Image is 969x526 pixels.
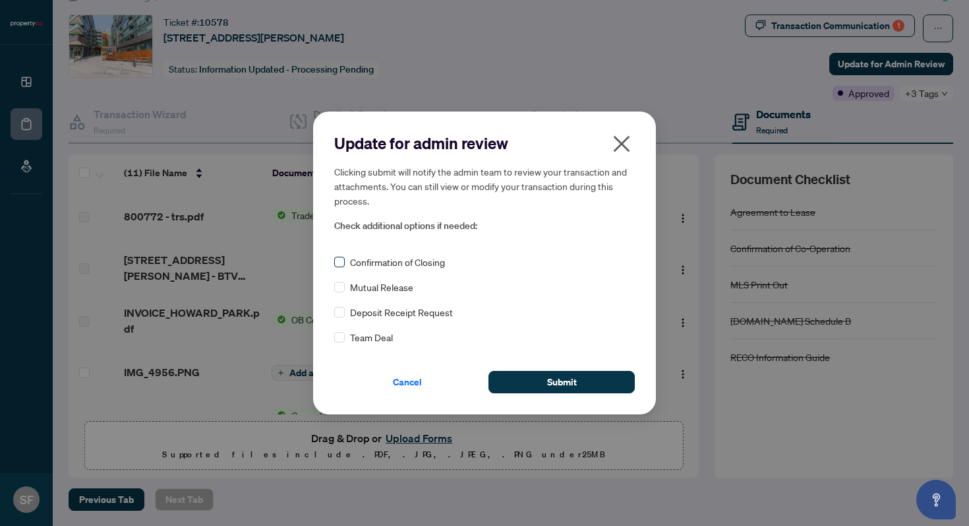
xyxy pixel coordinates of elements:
span: Mutual Release [350,280,413,294]
button: Cancel [334,371,481,393]
h2: Update for admin review [334,133,635,154]
span: Confirmation of Closing [350,255,445,269]
span: Cancel [393,372,422,393]
span: Submit [547,372,577,393]
button: Open asap [916,480,956,519]
span: Team Deal [350,330,393,345]
button: Submit [488,371,635,393]
span: Check additional options if needed: [334,218,635,234]
span: Deposit Receipt Request [350,305,453,319]
h5: Clicking submit will notify the admin team to review your transaction and attachments. You can st... [334,164,635,208]
span: close [611,133,632,154]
